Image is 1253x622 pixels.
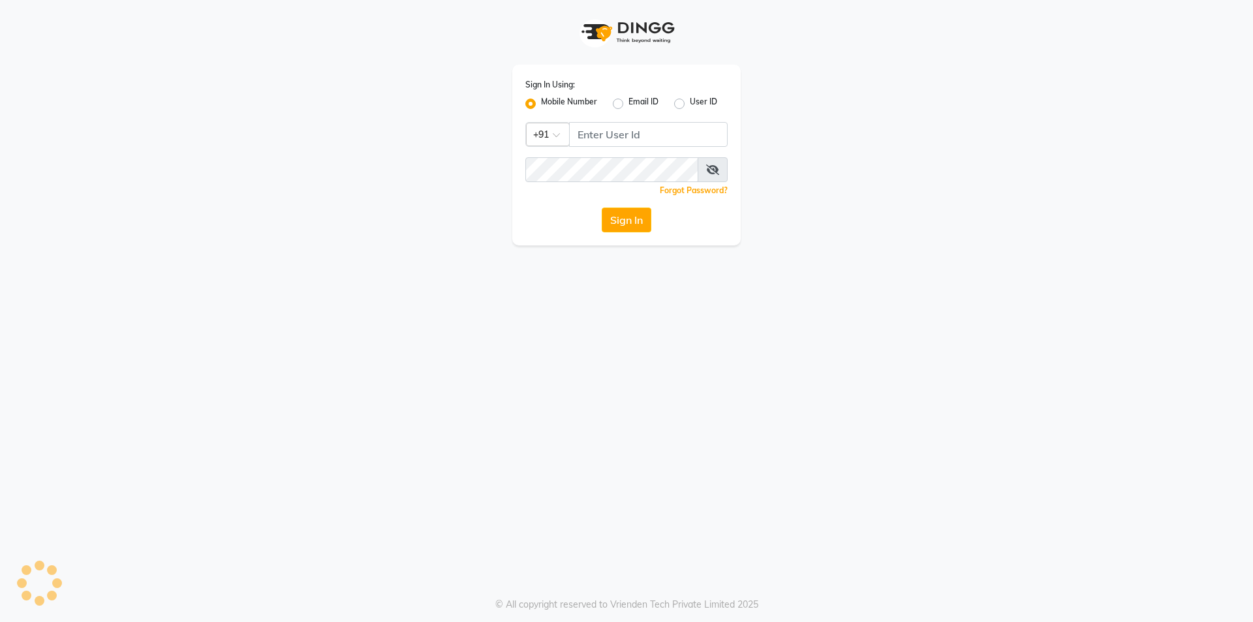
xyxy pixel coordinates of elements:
[602,208,651,232] button: Sign In
[628,96,658,112] label: Email ID
[525,79,575,91] label: Sign In Using:
[660,185,728,195] a: Forgot Password?
[569,122,728,147] input: Username
[541,96,597,112] label: Mobile Number
[690,96,717,112] label: User ID
[574,13,679,52] img: logo1.svg
[525,157,698,182] input: Username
